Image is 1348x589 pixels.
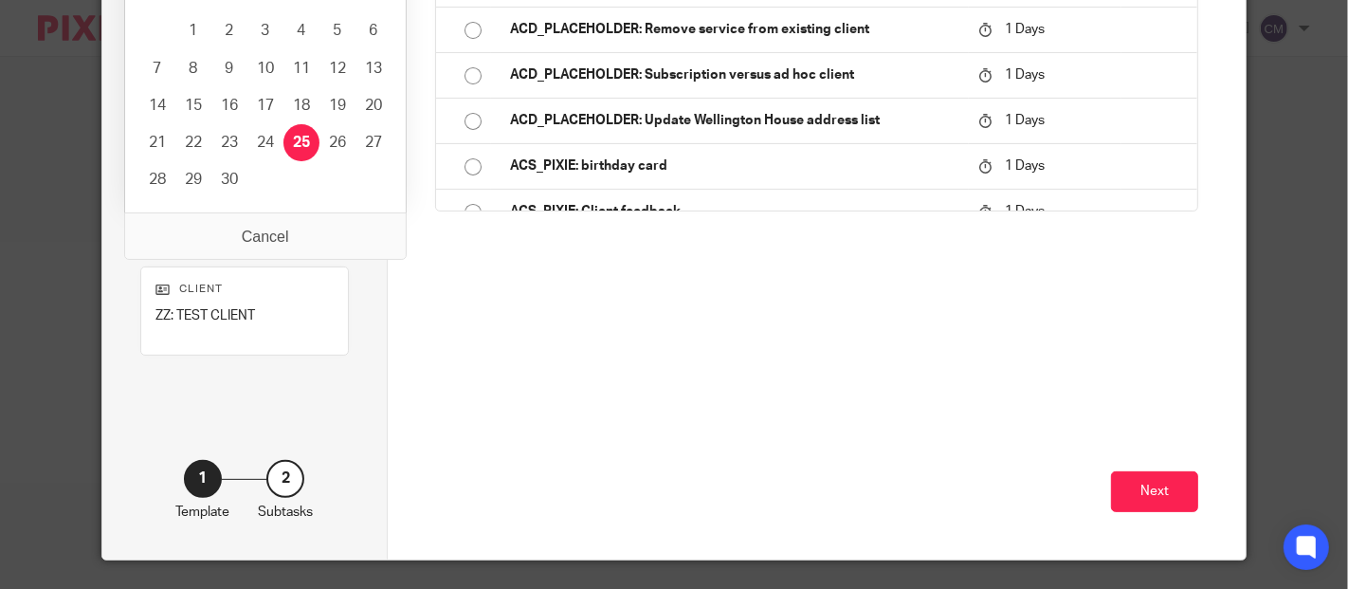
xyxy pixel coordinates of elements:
[139,87,175,124] button: 14
[1005,23,1045,36] span: 1 Days
[175,12,211,49] button: 1
[319,50,355,87] button: 12
[355,124,392,161] button: 27
[247,87,283,124] button: 17
[283,124,319,161] button: 25
[247,50,283,87] button: 10
[211,161,247,198] button: 30
[155,306,335,325] p: ZZ: TEST CLIENT
[247,124,283,161] button: 24
[211,50,247,87] button: 9
[266,460,304,498] div: 2
[211,87,247,124] button: 16
[175,503,229,522] p: Template
[139,161,175,198] button: 28
[175,124,211,161] button: 22
[175,161,211,198] button: 29
[1005,114,1045,127] span: 1 Days
[1005,159,1045,173] span: 1 Days
[283,50,319,87] button: 11
[355,87,392,124] button: 20
[139,124,175,161] button: 21
[211,124,247,161] button: 23
[211,12,247,49] button: 2
[510,20,959,39] p: ACD_PLACEHOLDER: Remove service from existing client
[1111,471,1198,512] button: Next
[319,87,355,124] button: 19
[139,50,175,87] button: 7
[510,65,959,84] p: ACD_PLACEHOLDER: Subscription versus ad hoc client
[1005,68,1045,82] span: 1 Days
[283,87,319,124] button: 18
[355,50,392,87] button: 13
[283,12,319,49] button: 4
[510,111,959,130] p: ACD_PLACEHOLDER: Update Wellington House address list
[155,282,335,297] p: Client
[175,87,211,124] button: 15
[184,460,222,498] div: 1
[247,12,283,49] button: 3
[258,503,313,522] p: Subtasks
[510,202,959,221] p: ACS_PIXIE: Client feedback
[319,124,355,161] button: 26
[175,50,211,87] button: 8
[1005,205,1045,218] span: 1 Days
[319,12,355,49] button: 5
[355,12,392,49] button: 6
[510,156,959,175] p: ACS_PIXIE: birthday card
